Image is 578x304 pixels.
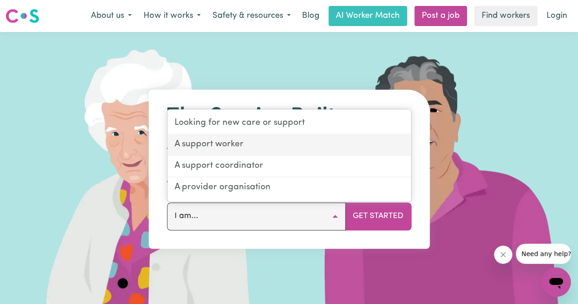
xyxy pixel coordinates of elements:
[345,203,411,230] button: Get Started
[167,109,411,202] div: I am...
[541,267,571,297] iframe: Button to launch messaging window
[5,6,55,14] span: Need any help?
[167,134,411,156] a: A support worker
[138,6,207,26] button: How it works
[494,245,512,264] iframe: Close message
[297,6,325,26] a: Blog
[167,104,411,157] h1: The Service Built Around You
[516,244,571,264] iframe: Message from company
[167,156,411,177] a: A support coordinator
[167,203,345,230] button: I am...
[541,6,573,26] a: Login
[5,8,39,24] img: Careseekers logo
[5,5,39,27] a: Careseekers logo
[414,6,467,26] a: Post a job
[329,6,407,26] a: AI Worker Match
[85,6,138,26] button: About us
[474,6,537,26] a: Find workers
[207,6,297,26] button: Safety & resources
[167,177,411,198] a: A provider organisation
[167,113,411,135] a: Looking for new care or support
